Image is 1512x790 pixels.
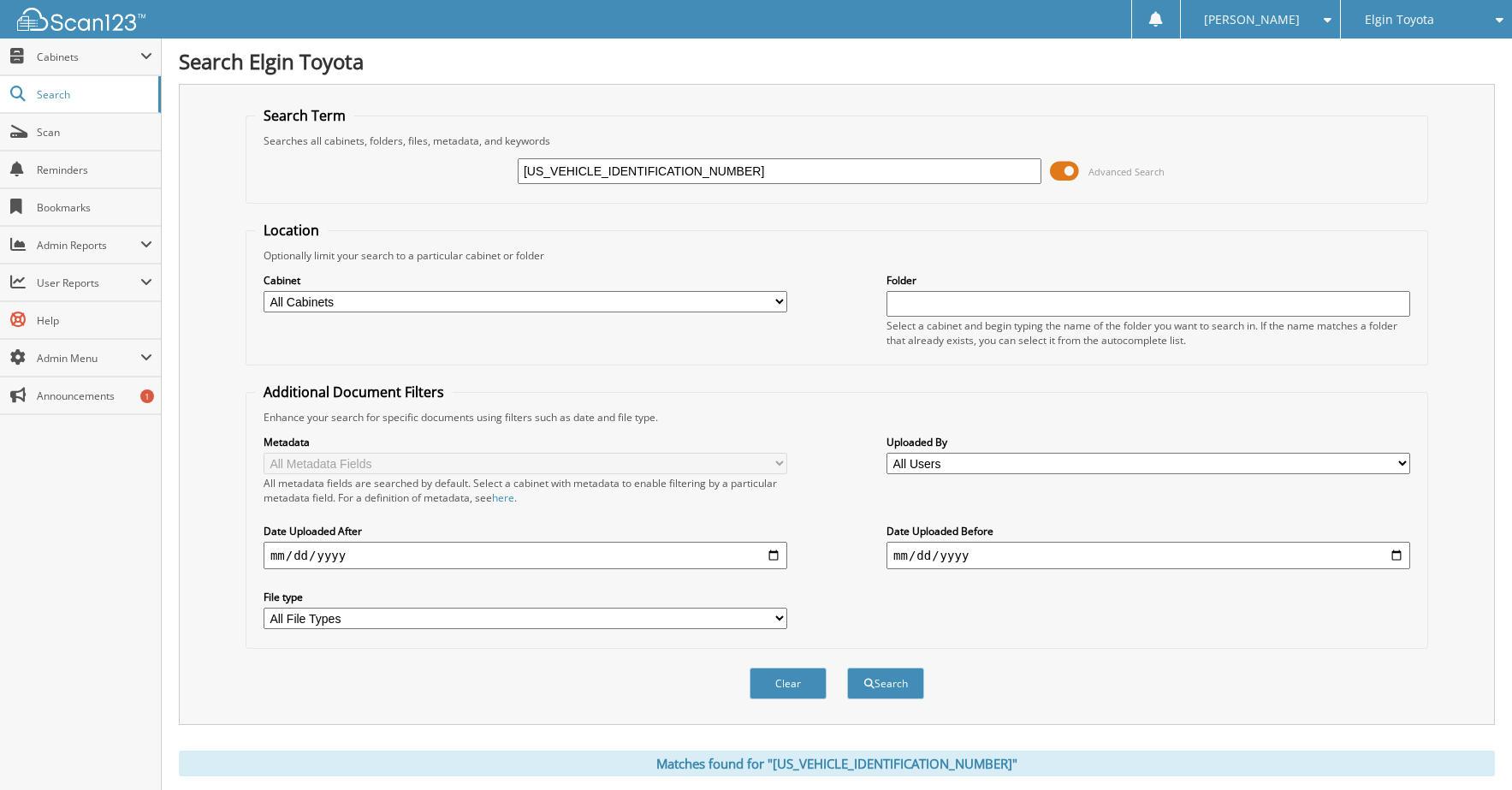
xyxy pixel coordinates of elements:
span: User Reports [37,276,140,290]
div: Optionally limit your search to a particular cabinet or folder [255,248,1419,263]
label: File type [264,590,787,604]
span: Admin Reports [37,238,140,252]
input: start [264,542,787,569]
img: scan123-logo-white.svg [17,8,145,31]
div: Select a cabinet and begin typing the name of the folder you want to search in. If the name match... [886,318,1410,347]
div: Searches all cabinets, folders, files, metadata, and keywords [255,134,1419,148]
span: Admin Menu [37,351,140,365]
legend: Location [255,221,328,240]
span: Search [37,87,150,102]
iframe: Chat Widget [1426,708,1512,790]
a: here [492,490,514,505]
span: Cabinets [37,50,140,64]
span: Help [37,313,152,328]
span: Advanced Search [1088,165,1165,178]
span: Announcements [37,389,152,403]
span: [PERSON_NAME] [1204,15,1300,25]
div: Enhance your search for specific documents using filters such as date and file type. [255,410,1419,425]
label: Metadata [264,435,787,449]
label: Folder [886,273,1410,288]
label: Date Uploaded After [264,524,787,538]
legend: Search Term [255,106,354,125]
label: Cabinet [264,273,787,288]
label: Uploaded By [886,435,1410,449]
span: Scan [37,125,152,140]
div: 1 [140,389,154,403]
span: Elgin Toyota [1365,15,1434,25]
div: All metadata fields are searched by default. Select a cabinet with metadata to enable filtering b... [264,476,787,505]
button: Search [847,668,924,699]
span: Reminders [37,163,152,177]
button: Clear [750,668,827,699]
label: Date Uploaded Before [886,524,1410,538]
legend: Additional Document Filters [255,383,453,401]
span: Bookmarks [37,200,152,215]
h1: Search Elgin Toyota [179,47,1495,75]
input: end [886,542,1410,569]
div: Matches found for "[US_VEHICLE_IDENTIFICATION_NUMBER]" [179,751,1495,776]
